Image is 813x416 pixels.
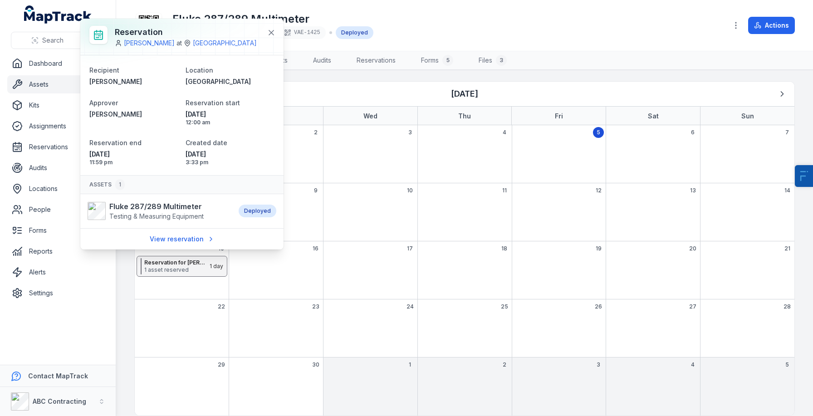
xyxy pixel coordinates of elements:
[186,110,274,119] span: [DATE]
[172,12,373,26] h1: Fluke 287/289 Multimeter
[42,36,64,45] span: Search
[115,179,125,190] div: 1
[7,75,108,93] a: Assets
[597,361,600,368] span: 3
[89,99,118,107] span: Approver
[349,51,403,70] a: Reservations
[691,361,695,368] span: 4
[312,303,319,310] span: 23
[409,361,411,368] span: 1
[7,180,108,198] a: Locations
[279,26,326,39] div: VAE-1425
[314,187,318,194] span: 9
[124,39,175,48] a: [PERSON_NAME]
[785,361,789,368] span: 5
[88,201,230,221] a: Fluke 287/289 MultimeterTesting & Measuring Equipment
[186,159,274,166] span: 3:33 pm
[7,138,108,156] a: Reservations
[186,77,274,86] a: [GEOGRAPHIC_DATA]
[7,242,108,260] a: Reports
[784,245,790,252] span: 21
[596,245,602,252] span: 19
[7,54,108,73] a: Dashboard
[186,99,240,107] span: Reservation start
[186,66,213,74] span: Location
[689,245,696,252] span: 20
[748,17,795,34] button: Actions
[186,119,274,126] span: 12:00 am
[314,129,318,136] span: 2
[89,179,125,190] span: Assets
[690,187,696,194] span: 13
[109,212,204,220] span: Testing & Measuring Equipment
[306,51,338,70] a: Audits
[186,78,251,85] span: [GEOGRAPHIC_DATA]
[144,259,209,266] strong: Reservation for [PERSON_NAME] at [GEOGRAPHIC_DATA]
[451,88,478,100] h3: [DATE]
[109,201,204,212] strong: Fluke 287/289 Multimeter
[502,187,507,194] span: 11
[186,150,274,166] time: 02/09/2025, 3:33:48 pm
[503,129,506,136] span: 4
[596,187,602,194] span: 12
[336,26,373,39] div: Deployed
[597,129,600,136] span: 5
[406,303,414,310] span: 24
[648,112,659,120] strong: Sat
[7,159,108,177] a: Audits
[11,32,84,49] button: Search
[496,55,507,66] div: 3
[193,39,257,48] a: [GEOGRAPHIC_DATA]
[555,112,563,120] strong: Fri
[442,55,453,66] div: 5
[7,284,108,302] a: Settings
[115,26,257,39] h3: Reservation
[7,263,108,281] a: Alerts
[28,372,88,380] strong: Contact MapTrack
[89,77,178,86] a: [PERSON_NAME]
[503,361,506,368] span: 2
[33,397,86,405] strong: ABC Contracting
[471,51,514,70] a: Files3
[407,245,413,252] span: 17
[7,221,108,240] a: Forms
[137,256,227,277] button: Reservation for [PERSON_NAME] at [GEOGRAPHIC_DATA]1 asset reserved1 day
[186,150,274,159] span: [DATE]
[89,159,178,166] span: 11:59 pm
[89,150,178,166] time: 15/09/2025, 11:59:59 pm
[89,150,178,159] span: [DATE]
[24,5,92,24] a: MapTrack
[144,266,209,274] span: 1 asset reserved
[407,187,413,194] span: 10
[408,129,412,136] span: 3
[218,303,225,310] span: 22
[363,112,377,120] strong: Wed
[784,187,790,194] span: 14
[691,129,695,136] span: 6
[176,39,182,48] span: at
[784,303,791,310] span: 28
[785,129,789,136] span: 7
[186,110,274,126] time: 15/09/2025, 12:00:00 am
[501,303,508,310] span: 25
[89,139,142,147] span: Reservation end
[313,245,318,252] span: 16
[689,303,696,310] span: 27
[144,230,220,248] a: View reservation
[458,112,471,120] strong: Thu
[501,245,507,252] span: 18
[218,361,225,368] span: 29
[239,205,276,217] div: Deployed
[595,303,602,310] span: 26
[89,66,119,74] span: Recipient
[89,110,178,119] a: [PERSON_NAME]
[7,117,108,135] a: Assignments
[774,85,791,103] button: Next
[741,112,754,120] strong: Sun
[312,361,319,368] span: 30
[7,201,108,219] a: People
[135,82,794,416] div: September 2025
[414,51,460,70] a: Forms5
